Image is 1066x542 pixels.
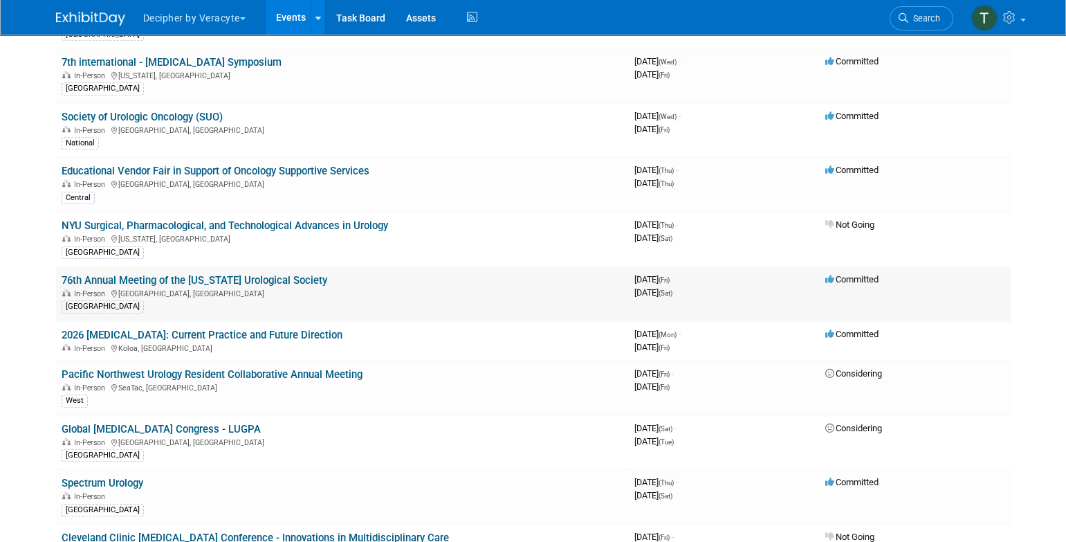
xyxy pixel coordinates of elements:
[62,423,261,435] a: Global [MEDICAL_DATA] Congress - LUGPA
[890,6,953,30] a: Search
[659,276,670,284] span: (Fri)
[74,289,109,298] span: In-Person
[62,69,623,80] div: [US_STATE], [GEOGRAPHIC_DATA]
[62,492,71,499] img: In-Person Event
[62,56,282,69] a: 7th international - [MEDICAL_DATA] Symposium
[825,477,879,487] span: Committed
[634,329,681,339] span: [DATE]
[825,274,879,284] span: Committed
[62,504,144,516] div: [GEOGRAPHIC_DATA]
[908,13,940,24] span: Search
[62,438,71,445] img: In-Person Event
[634,165,678,175] span: [DATE]
[659,113,677,120] span: (Wed)
[74,344,109,353] span: In-Person
[62,300,144,313] div: [GEOGRAPHIC_DATA]
[74,383,109,392] span: In-Person
[659,425,672,433] span: (Sat)
[634,287,672,298] span: [DATE]
[825,368,882,379] span: Considering
[634,233,672,243] span: [DATE]
[62,395,88,407] div: West
[659,222,674,229] span: (Thu)
[679,56,681,66] span: -
[74,180,109,189] span: In-Person
[62,180,71,187] img: In-Person Event
[62,82,144,95] div: [GEOGRAPHIC_DATA]
[679,111,681,121] span: -
[659,331,677,338] span: (Mon)
[62,111,223,123] a: Society of Urologic Oncology (SUO)
[634,532,674,542] span: [DATE]
[62,219,388,232] a: NYU Surgical, Pharmacological, and Technological Advances in Urology
[634,490,672,500] span: [DATE]
[62,178,623,189] div: [GEOGRAPHIC_DATA], [GEOGRAPHIC_DATA]
[825,423,882,433] span: Considering
[674,423,677,433] span: -
[634,69,670,80] span: [DATE]
[62,126,71,133] img: In-Person Event
[659,479,674,487] span: (Thu)
[74,235,109,244] span: In-Person
[679,329,681,339] span: -
[56,12,125,26] img: ExhibitDay
[659,289,672,297] span: (Sat)
[659,126,670,134] span: (Fri)
[62,246,144,259] div: [GEOGRAPHIC_DATA]
[659,370,670,378] span: (Fri)
[62,124,623,135] div: [GEOGRAPHIC_DATA], [GEOGRAPHIC_DATA]
[74,492,109,501] span: In-Person
[659,534,670,541] span: (Fri)
[634,342,670,352] span: [DATE]
[634,56,681,66] span: [DATE]
[62,477,143,489] a: Spectrum Urology
[659,235,672,242] span: (Sat)
[634,219,678,230] span: [DATE]
[62,192,95,204] div: Central
[659,492,672,500] span: (Sat)
[62,344,71,351] img: In-Person Event
[825,532,874,542] span: Not Going
[825,56,879,66] span: Committed
[672,532,674,542] span: -
[676,477,678,487] span: -
[659,58,677,66] span: (Wed)
[634,178,674,188] span: [DATE]
[659,438,674,446] span: (Tue)
[62,329,342,341] a: 2026 [MEDICAL_DATA]: Current Practice and Future Direction
[659,344,670,352] span: (Fri)
[676,219,678,230] span: -
[659,71,670,79] span: (Fri)
[74,126,109,135] span: In-Person
[62,436,623,447] div: [GEOGRAPHIC_DATA], [GEOGRAPHIC_DATA]
[62,287,623,298] div: [GEOGRAPHIC_DATA], [GEOGRAPHIC_DATA]
[62,235,71,242] img: In-Person Event
[634,111,681,121] span: [DATE]
[825,219,874,230] span: Not Going
[659,180,674,188] span: (Thu)
[62,165,369,177] a: Educational Vendor Fair in Support of Oncology Supportive Services
[62,233,623,244] div: [US_STATE], [GEOGRAPHIC_DATA]
[74,71,109,80] span: In-Person
[825,165,879,175] span: Committed
[634,368,674,379] span: [DATE]
[659,383,670,391] span: (Fri)
[62,71,71,78] img: In-Person Event
[971,5,998,31] img: Tony Alvarado
[676,165,678,175] span: -
[62,274,327,287] a: 76th Annual Meeting of the [US_STATE] Urological Society
[634,274,674,284] span: [DATE]
[825,329,879,339] span: Committed
[634,381,670,392] span: [DATE]
[634,423,677,433] span: [DATE]
[62,137,99,150] div: National
[62,449,144,462] div: [GEOGRAPHIC_DATA]
[672,274,674,284] span: -
[62,383,71,390] img: In-Person Event
[62,342,623,353] div: Koloa, [GEOGRAPHIC_DATA]
[62,381,623,392] div: SeaTac, [GEOGRAPHIC_DATA]
[634,124,670,134] span: [DATE]
[74,438,109,447] span: In-Person
[62,289,71,296] img: In-Person Event
[634,436,674,446] span: [DATE]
